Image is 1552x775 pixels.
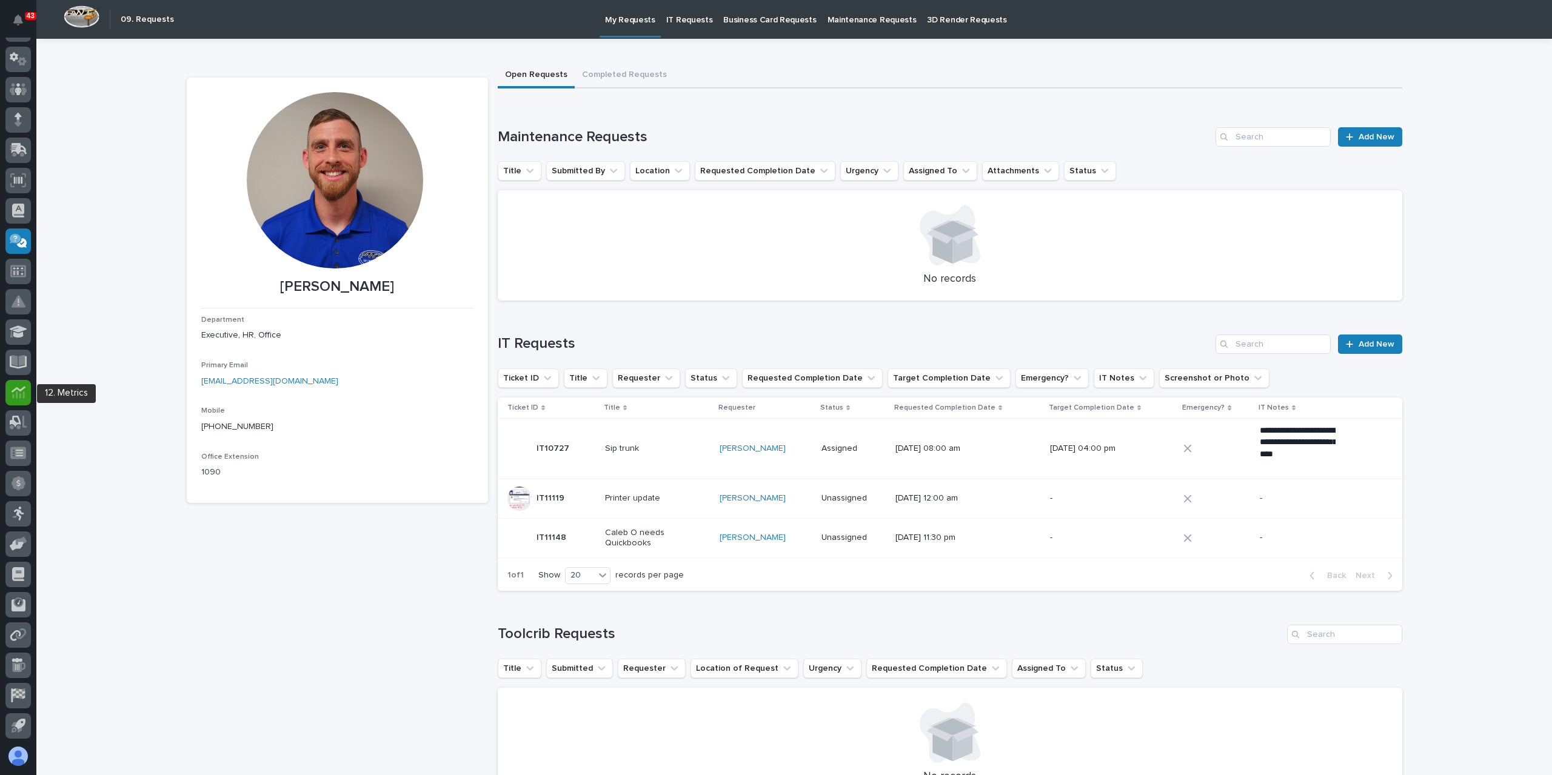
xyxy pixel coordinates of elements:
[564,368,607,388] button: Title
[1049,401,1134,414] p: Target Completion Date
[537,491,567,504] p: IT11119
[5,743,31,769] button: users-avatar
[742,368,883,388] button: Requested Completion Date
[1012,659,1086,678] button: Assigned To
[201,362,248,369] span: Primary Email
[201,329,473,342] p: Executive, HR, Office
[64,5,99,28] img: Workspace Logo
[903,161,977,181] button: Assigned To
[498,659,541,678] button: Title
[566,569,595,582] div: 20
[538,570,560,580] p: Show
[803,659,861,678] button: Urgency
[821,533,886,543] p: Unassigned
[605,528,681,548] p: Caleb O needs Quickbooks
[840,161,898,181] button: Urgency
[1287,625,1402,644] input: Search
[1338,127,1402,147] a: Add New
[121,15,174,25] h2: 09. Requests
[695,161,835,181] button: Requested Completion Date
[691,659,798,678] button: Location of Request
[1050,493,1126,504] p: -
[1259,401,1289,414] p: IT Notes
[1260,493,1336,504] p: -
[1050,533,1126,543] p: -
[201,466,473,479] p: 1090
[1338,334,1402,354] a: Add New
[498,128,1211,146] h1: Maintenance Requests
[615,570,684,580] p: records per page
[537,441,572,454] p: IT10727
[1064,161,1116,181] button: Status
[201,377,338,385] a: [EMAIL_ADDRESS][DOMAIN_NAME]
[1182,401,1225,414] p: Emergency?
[537,530,569,543] p: IT11148
[1015,368,1089,388] button: Emergency?
[720,444,786,454] a: [PERSON_NAME]
[498,518,1402,557] tr: IT11148IT11148 Caleb O needs Quickbooks[PERSON_NAME] Unassigned[DATE] 11:30 pm--
[630,161,690,181] button: Location
[1050,444,1126,454] p: [DATE] 04:00 pm
[546,161,625,181] button: Submitted By
[546,659,613,678] button: Submitted
[821,493,886,504] p: Unassigned
[605,444,681,454] p: Sip trunk
[720,533,786,543] a: [PERSON_NAME]
[1359,340,1394,348] span: Add New
[498,418,1402,479] tr: IT10727IT10727 Sip trunk[PERSON_NAME] Assigned[DATE] 08:00 am[DATE] 04:00 pm**** **** **** **** *...
[888,368,1011,388] button: Target Completion Date
[498,368,559,388] button: Ticket ID
[498,63,575,88] button: Open Requests
[982,161,1059,181] button: Attachments
[498,625,1282,643] h1: Toolcrib Requests
[1320,570,1346,581] span: Back
[512,273,1388,286] p: No records
[1159,368,1269,388] button: Screenshot or Photo
[820,401,843,414] p: Status
[1091,659,1143,678] button: Status
[718,401,755,414] p: Requester
[618,659,686,678] button: Requester
[1216,127,1331,147] input: Search
[575,63,674,88] button: Completed Requests
[201,407,225,414] span: Mobile
[201,422,273,431] a: [PHONE_NUMBER]
[201,453,259,461] span: Office Extension
[895,533,971,543] p: [DATE] 11:30 pm
[685,368,737,388] button: Status
[821,444,886,454] p: Assigned
[1359,133,1394,141] span: Add New
[5,7,31,33] button: Notifications
[498,560,533,590] p: 1 of 1
[895,444,971,454] p: [DATE] 08:00 am
[1260,533,1336,543] p: -
[498,161,541,181] button: Title
[15,15,31,34] div: Notifications43
[1356,570,1382,581] span: Next
[894,401,995,414] p: Requested Completion Date
[1351,570,1402,581] button: Next
[1094,368,1154,388] button: IT Notes
[605,493,681,504] p: Printer update
[201,278,473,296] p: [PERSON_NAME]
[895,493,971,504] p: [DATE] 12:00 am
[507,401,538,414] p: Ticket ID
[201,316,244,324] span: Department
[1216,334,1331,354] input: Search
[604,401,620,414] p: Title
[1300,570,1351,581] button: Back
[720,493,786,504] a: [PERSON_NAME]
[27,12,35,20] p: 43
[866,659,1007,678] button: Requested Completion Date
[498,335,1211,353] h1: IT Requests
[498,479,1402,518] tr: IT11119IT11119 Printer update[PERSON_NAME] Unassigned[DATE] 12:00 am--
[612,368,680,388] button: Requester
